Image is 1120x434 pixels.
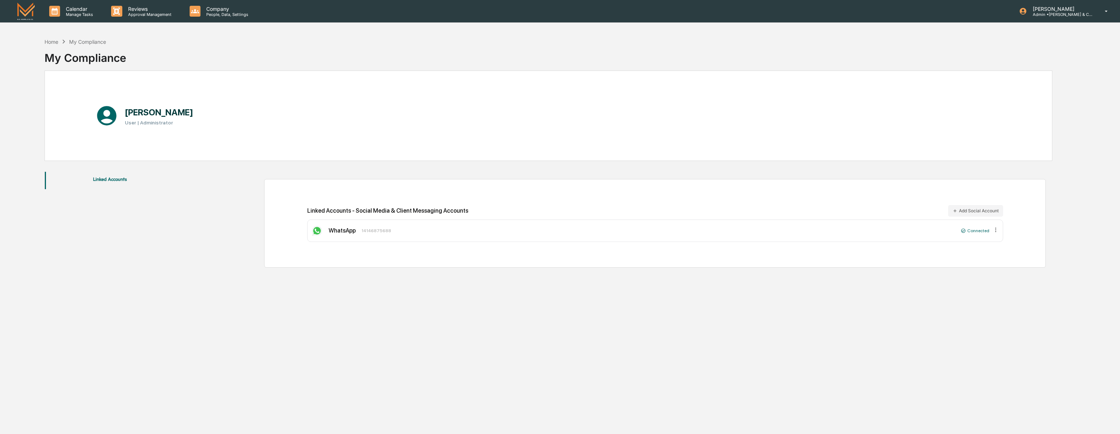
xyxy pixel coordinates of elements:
[125,120,193,125] h3: User | Administrator
[45,172,186,189] div: secondary tabs example
[1027,6,1094,12] p: [PERSON_NAME]
[200,6,252,12] p: Company
[60,12,97,17] p: Manage Tasks
[362,228,391,233] div: 14146875688
[307,205,1003,217] div: Linked Accounts - Social Media & Client Messaging Accounts
[311,225,323,237] img: WhatsApp Icon
[122,6,175,12] p: Reviews
[1027,12,1094,17] p: Admin • [PERSON_NAME] & Co. - BD
[45,39,58,45] div: Home
[69,39,106,45] div: My Compliance
[17,3,35,20] img: logo
[948,205,1003,217] button: Add Social Account
[1097,410,1116,430] iframe: Open customer support
[45,46,126,64] div: My Compliance
[45,172,175,189] button: Linked Accounts
[200,12,252,17] p: People, Data, Settings
[961,228,989,233] div: Connected
[125,107,193,118] h1: [PERSON_NAME]
[122,12,175,17] p: Approval Management
[329,227,356,234] div: WhatsApp
[60,6,97,12] p: Calendar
